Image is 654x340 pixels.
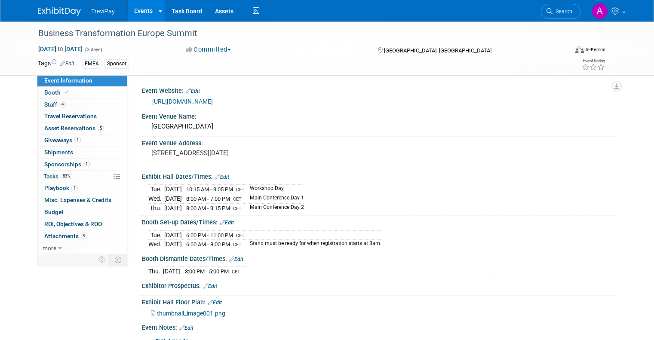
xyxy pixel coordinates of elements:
[245,194,304,204] td: Main Conference Day 1
[98,125,104,132] span: 5
[157,310,225,317] span: thumbnail_image001.png
[38,45,83,53] span: [DATE] [DATE]
[44,221,102,227] span: ROI, Objectives & ROO
[151,149,330,157] pre: [STREET_ADDRESS][DATE]
[44,125,104,132] span: Asset Reservations
[74,137,81,143] span: 1
[104,59,129,68] div: Sponsor
[384,47,491,54] span: [GEOGRAPHIC_DATA], [GEOGRAPHIC_DATA]
[38,59,74,69] td: Tags
[44,77,92,84] span: Event Information
[186,241,230,248] span: 6:00 AM - 8:00 PM
[148,194,164,204] td: Wed.
[233,242,242,248] span: CET
[37,218,127,230] a: ROI, Objectives & ROO
[148,267,163,276] td: Thu.
[44,184,78,191] span: Playbook
[232,269,240,275] span: CET
[236,233,245,239] span: CET
[164,230,182,240] td: [DATE]
[37,194,127,206] a: Misc. Expenses & Credits
[37,135,127,146] a: Giveaways1
[61,173,72,179] span: 83%
[236,187,245,193] span: CET
[553,8,572,15] span: Search
[245,203,304,212] td: Main Conference Day 2
[91,8,115,15] span: TreviPay
[183,45,234,54] button: Committed
[142,137,616,147] div: Event Venue Address:
[142,252,616,263] div: Booth Dismantle Dates/Times:
[142,84,616,95] div: Event Website:
[186,232,233,239] span: 6:00 PM - 11:00 PM
[186,196,230,202] span: 8:00 AM - 7:00 PM
[142,321,616,332] div: Event Notes:
[37,87,127,98] a: Booth
[185,268,229,275] span: 3:00 PM - 5:00 PM
[60,61,74,67] a: Edit
[81,233,87,239] span: 9
[44,113,97,119] span: Travel Reservations
[38,7,81,16] img: ExhibitDay
[233,206,242,211] span: CET
[37,99,127,110] a: Staff4
[164,194,182,204] td: [DATE]
[148,240,164,249] td: Wed.
[148,203,164,212] td: Thu.
[43,173,72,180] span: Tasks
[164,203,182,212] td: [DATE]
[56,46,64,52] span: to
[37,75,127,86] a: Event Information
[245,240,381,249] td: Stand must be ready for when registration starts at 8am.
[245,185,304,194] td: Workshop Day
[142,170,616,181] div: Exhibit Hall Dates/Times:
[142,110,616,121] div: Event Venue Name:
[83,161,90,167] span: 1
[164,240,182,249] td: [DATE]
[151,310,225,317] a: thumbnail_image001.png
[82,59,101,68] div: EMEA
[142,296,616,307] div: Exhibit Hall Floor Plan:
[152,98,213,105] a: [URL][DOMAIN_NAME]
[37,147,127,158] a: Shipments
[215,174,229,180] a: Edit
[142,279,616,291] div: Exhibitor Prospectus:
[164,185,182,194] td: [DATE]
[44,89,71,96] span: Booth
[37,110,127,122] a: Travel Reservations
[220,220,234,226] a: Edit
[44,137,81,144] span: Giveaways
[37,182,127,194] a: Playbook1
[186,88,200,94] a: Edit
[44,208,64,215] span: Budget
[43,245,56,251] span: more
[37,230,127,242] a: Attachments9
[44,196,111,203] span: Misc. Expenses & Credits
[44,161,90,168] span: Sponsorships
[186,205,230,211] span: 8:00 AM - 3:15 PM
[592,3,608,19] img: Alen Lovric
[64,90,69,95] i: Booth reservation complete
[37,206,127,218] a: Budget
[163,267,181,276] td: [DATE]
[71,185,78,191] span: 1
[203,283,217,289] a: Edit
[44,233,87,239] span: Attachments
[59,101,66,107] span: 4
[208,300,222,306] a: Edit
[37,171,127,182] a: Tasks83%
[148,120,610,133] div: [GEOGRAPHIC_DATA]
[37,242,127,254] a: more
[575,46,584,53] img: Format-Inperson.png
[142,216,616,227] div: Booth Set-up Dates/Times:
[148,230,164,240] td: Tue.
[37,123,127,134] a: Asset Reservations5
[582,59,605,63] div: Event Rating
[148,185,164,194] td: Tue.
[44,101,66,108] span: Staff
[84,47,102,52] span: (3 days)
[541,4,580,19] a: Search
[585,46,605,53] div: In-Person
[179,325,193,331] a: Edit
[44,149,73,156] span: Shipments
